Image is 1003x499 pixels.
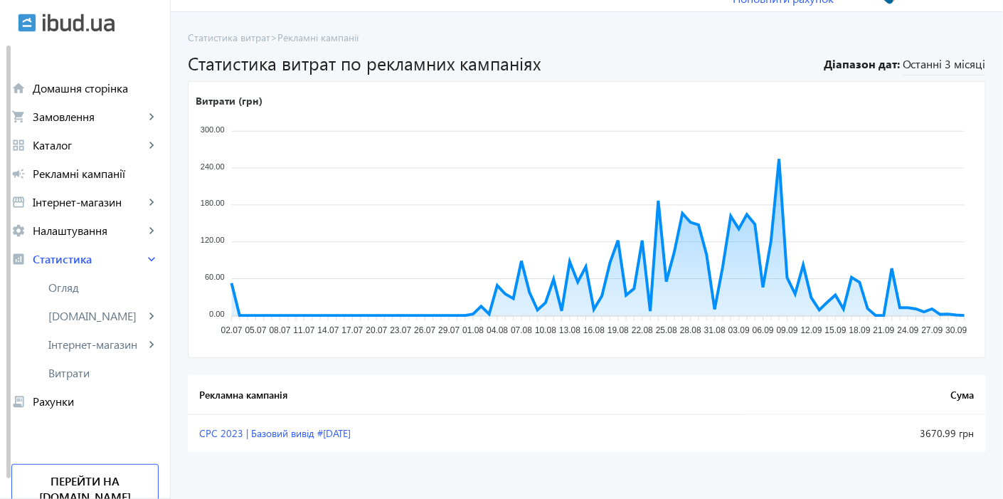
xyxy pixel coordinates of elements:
[294,326,315,336] tspan: 11.07
[825,326,847,336] tspan: 15.09
[753,326,774,336] tspan: 06.09
[270,326,291,336] tspan: 08.07
[366,326,387,336] tspan: 20.07
[33,110,144,124] span: Замовлення
[245,326,267,336] tspan: 05.07
[742,375,986,415] th: Сума
[188,375,742,415] th: Рекламна кампанія
[390,326,411,336] tspan: 23.07
[144,195,159,209] mat-icon: keyboard_arrow_right
[535,326,556,336] tspan: 10.08
[11,224,26,238] mat-icon: settings
[11,394,26,409] mat-icon: receipt_long
[144,138,159,152] mat-icon: keyboard_arrow_right
[656,326,677,336] tspan: 25.08
[48,309,144,323] span: [DOMAIN_NAME]
[144,252,159,266] mat-icon: keyboard_arrow_right
[48,280,159,295] span: Огляд
[704,326,726,336] tspan: 31.08
[414,326,435,336] tspan: 26.07
[33,224,144,238] span: Налаштування
[33,394,159,409] span: Рахунки
[188,31,270,44] span: Статистика витрат
[742,415,986,452] td: 3670.99 грн
[462,326,484,336] tspan: 01.08
[144,224,159,238] mat-icon: keyboard_arrow_right
[438,326,460,336] tspan: 29.07
[33,81,159,95] span: Домашня сторінка
[201,162,225,171] tspan: 240.00
[874,326,895,336] tspan: 21.09
[11,167,26,181] mat-icon: campaign
[822,56,900,72] b: Діапазон дат:
[199,426,351,440] span: CPC 2023 | Базовий вивід #[DATE]
[849,326,871,336] tspan: 18.09
[43,14,115,32] img: ibud_text.svg
[777,326,798,336] tspan: 09.09
[922,326,943,336] tspan: 27.09
[205,273,225,281] tspan: 60.00
[144,337,159,352] mat-icon: keyboard_arrow_right
[33,252,144,266] span: Статистика
[903,56,986,75] span: Останні 3 місяці
[277,31,359,44] span: Рекламні кампанії
[201,199,225,207] tspan: 180.00
[511,326,532,336] tspan: 07.08
[48,337,144,352] span: Інтернет-магазин
[680,326,701,336] tspan: 28.08
[11,138,26,152] mat-icon: grid_view
[188,51,816,75] h1: Статистика витрат по рекламних кампаніях
[11,81,26,95] mat-icon: home
[583,326,605,336] tspan: 16.08
[196,94,262,107] text: Витрати (грн)
[946,326,967,336] tspan: 30.09
[11,110,26,124] mat-icon: shopping_cart
[201,236,225,244] tspan: 120.00
[270,31,277,44] span: >
[33,138,144,152] span: Каталог
[487,326,508,336] tspan: 04.08
[801,326,822,336] tspan: 12.09
[317,326,339,336] tspan: 14.07
[221,326,243,336] tspan: 02.07
[341,326,363,336] tspan: 17.07
[607,326,629,336] tspan: 19.08
[144,309,159,323] mat-icon: keyboard_arrow_right
[48,366,159,380] span: Витрати
[33,167,159,181] span: Рекламні кампанії
[33,195,144,209] span: Інтернет-магазин
[559,326,580,336] tspan: 13.08
[18,14,36,32] img: ibud.svg
[728,326,750,336] tspan: 03.09
[632,326,653,336] tspan: 22.08
[209,310,224,318] tspan: 0.00
[201,125,225,134] tspan: 300.00
[11,195,26,209] mat-icon: storefront
[144,110,159,124] mat-icon: keyboard_arrow_right
[11,252,26,266] mat-icon: analytics
[898,326,919,336] tspan: 24.09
